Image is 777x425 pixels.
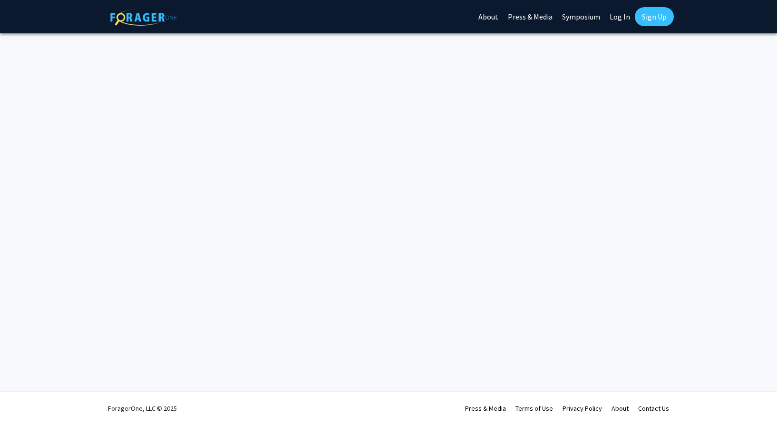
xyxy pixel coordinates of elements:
[110,9,177,26] img: ForagerOne Logo
[638,404,669,413] a: Contact Us
[635,7,674,26] a: Sign Up
[612,404,629,413] a: About
[515,404,553,413] a: Terms of Use
[563,404,602,413] a: Privacy Policy
[108,392,177,425] div: ForagerOne, LLC © 2025
[465,404,506,413] a: Press & Media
